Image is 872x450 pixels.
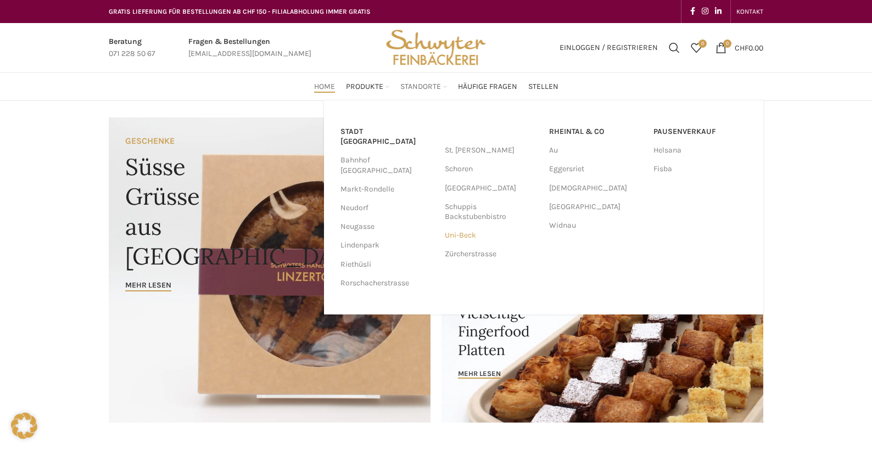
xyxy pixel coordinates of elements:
[528,76,558,98] a: Stellen
[109,117,431,423] a: Banner link
[698,40,707,48] span: 0
[340,274,434,292] a: Rorschacherstrasse
[723,40,731,48] span: 0
[653,122,747,141] a: Pausenverkauf
[340,255,434,274] a: Riethüsli
[731,1,769,22] div: Secondary navigation
[382,42,490,52] a: Site logo
[445,179,538,198] a: [GEOGRAPHIC_DATA]
[549,216,642,235] a: Widnau
[736,1,763,22] a: KONTAKT
[314,76,335,98] a: Home
[103,76,769,98] div: Main navigation
[710,37,769,59] a: 0 CHF0.00
[736,8,763,15] span: KONTAKT
[735,43,763,52] bdi: 0.00
[314,82,335,92] span: Home
[458,76,517,98] a: Häufige Fragen
[188,36,311,60] a: Infobox link
[400,76,447,98] a: Standorte
[109,36,155,60] a: Infobox link
[382,23,490,72] img: Bäckerei Schwyter
[687,4,698,19] a: Facebook social link
[528,82,558,92] span: Stellen
[346,76,389,98] a: Produkte
[663,37,685,59] a: Suchen
[340,122,434,151] a: Stadt [GEOGRAPHIC_DATA]
[735,43,748,52] span: CHF
[560,44,658,52] span: Einloggen / Registrieren
[554,37,663,59] a: Einloggen / Registrieren
[445,245,538,263] a: Zürcherstrasse
[340,151,434,179] a: Bahnhof [GEOGRAPHIC_DATA]
[549,122,642,141] a: RHEINTAL & CO
[712,4,725,19] a: Linkedin social link
[400,82,441,92] span: Standorte
[340,236,434,255] a: Lindenpark
[441,269,763,423] a: Banner link
[685,37,707,59] a: 0
[653,160,747,178] a: Fisba
[653,141,747,160] a: Helsana
[445,198,538,226] a: Schuppis Backstubenbistro
[549,179,642,198] a: [DEMOGRAPHIC_DATA]
[445,141,538,160] a: St. [PERSON_NAME]
[340,217,434,236] a: Neugasse
[549,198,642,216] a: [GEOGRAPHIC_DATA]
[685,37,707,59] div: Meine Wunschliste
[549,141,642,160] a: Au
[445,160,538,178] a: Schoren
[340,180,434,199] a: Markt-Rondelle
[458,82,517,92] span: Häufige Fragen
[340,199,434,217] a: Neudorf
[445,226,538,245] a: Uni-Beck
[698,4,712,19] a: Instagram social link
[549,160,642,178] a: Eggersriet
[346,82,383,92] span: Produkte
[109,8,371,15] span: GRATIS LIEFERUNG FÜR BESTELLUNGEN AB CHF 150 - FILIALABHOLUNG IMMER GRATIS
